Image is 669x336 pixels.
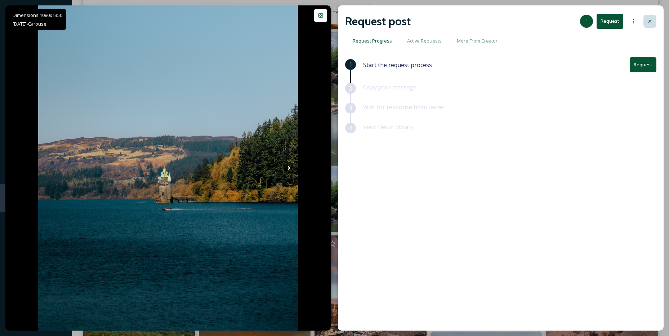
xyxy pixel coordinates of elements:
[38,5,298,331] img: Ewch ar daith wefreiddiol drwy'r goedwig pinwydd i Lanwddyn, lle cewch olygfeydd ysblennydd o Lyn...
[363,123,414,131] span: View files in library
[630,57,656,72] button: Request
[349,104,352,112] span: 3
[345,13,411,30] h2: Request post
[13,12,62,18] span: Dimensions: 1080 x 1350
[349,124,352,132] span: 4
[353,37,392,44] span: Request Progress
[363,83,416,91] span: Copy your message
[363,61,432,69] span: Start the request process
[13,21,48,27] span: [DATE] - Carousel
[363,103,446,111] span: Wait for response from owner
[407,37,442,44] span: Active Requests
[597,14,623,28] button: Request
[349,84,352,93] span: 2
[349,60,352,69] span: 1
[457,37,498,44] span: More From Creator
[585,18,588,25] span: 1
